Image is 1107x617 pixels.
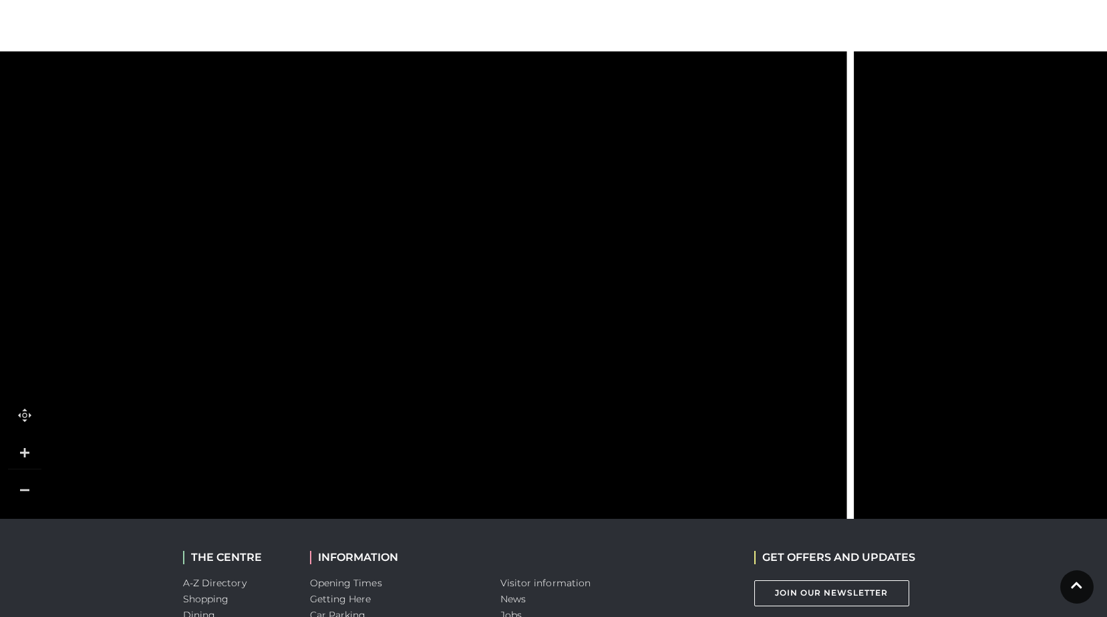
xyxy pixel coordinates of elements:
a: Getting Here [310,593,371,605]
h2: INFORMATION [310,551,480,564]
a: Visitor information [500,577,591,589]
a: News [500,593,526,605]
h2: GET OFFERS AND UPDATES [754,551,915,564]
h2: THE CENTRE [183,551,290,564]
a: A-Z Directory [183,577,247,589]
a: Opening Times [310,577,382,589]
a: Join Our Newsletter [754,580,909,606]
a: Shopping [183,593,229,605]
